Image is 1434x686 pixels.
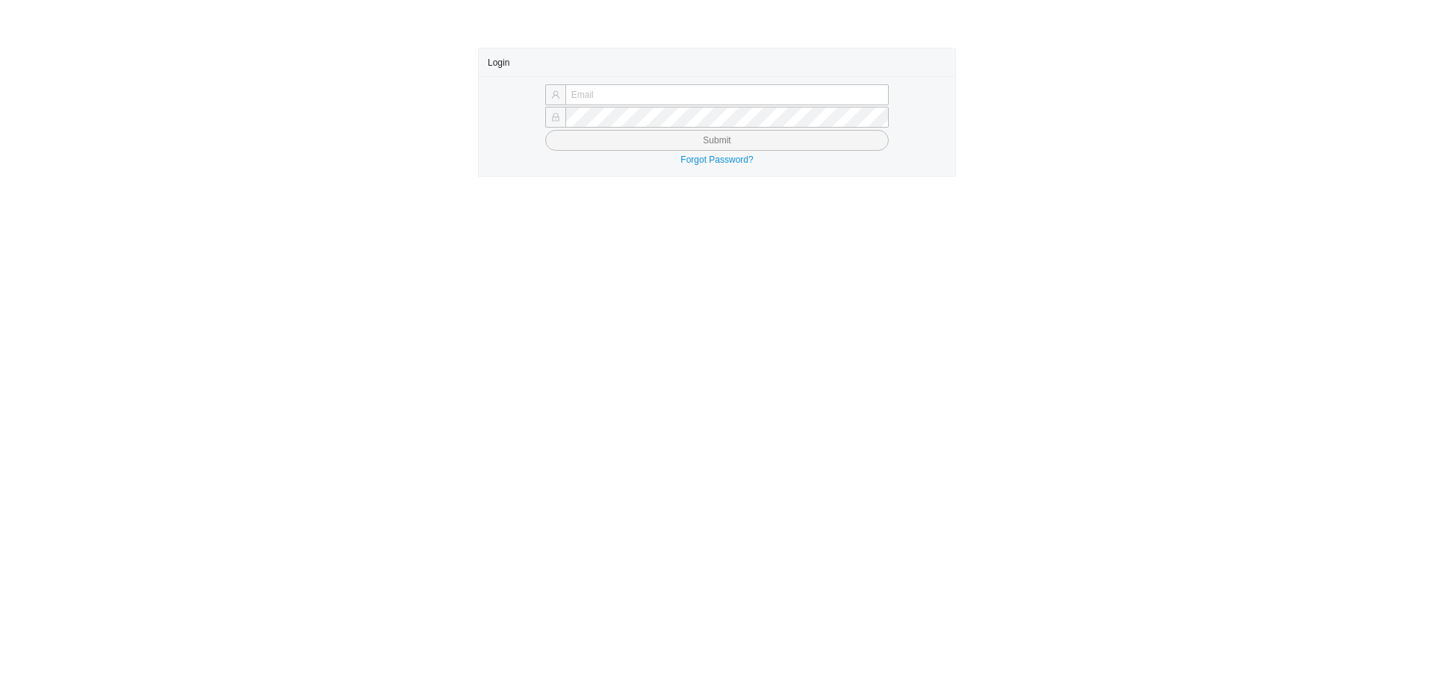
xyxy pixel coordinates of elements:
span: user [551,90,560,99]
div: Login [488,49,946,76]
input: Email [565,84,889,105]
button: Submit [545,130,889,151]
a: Forgot Password? [680,155,753,165]
span: lock [551,113,560,122]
